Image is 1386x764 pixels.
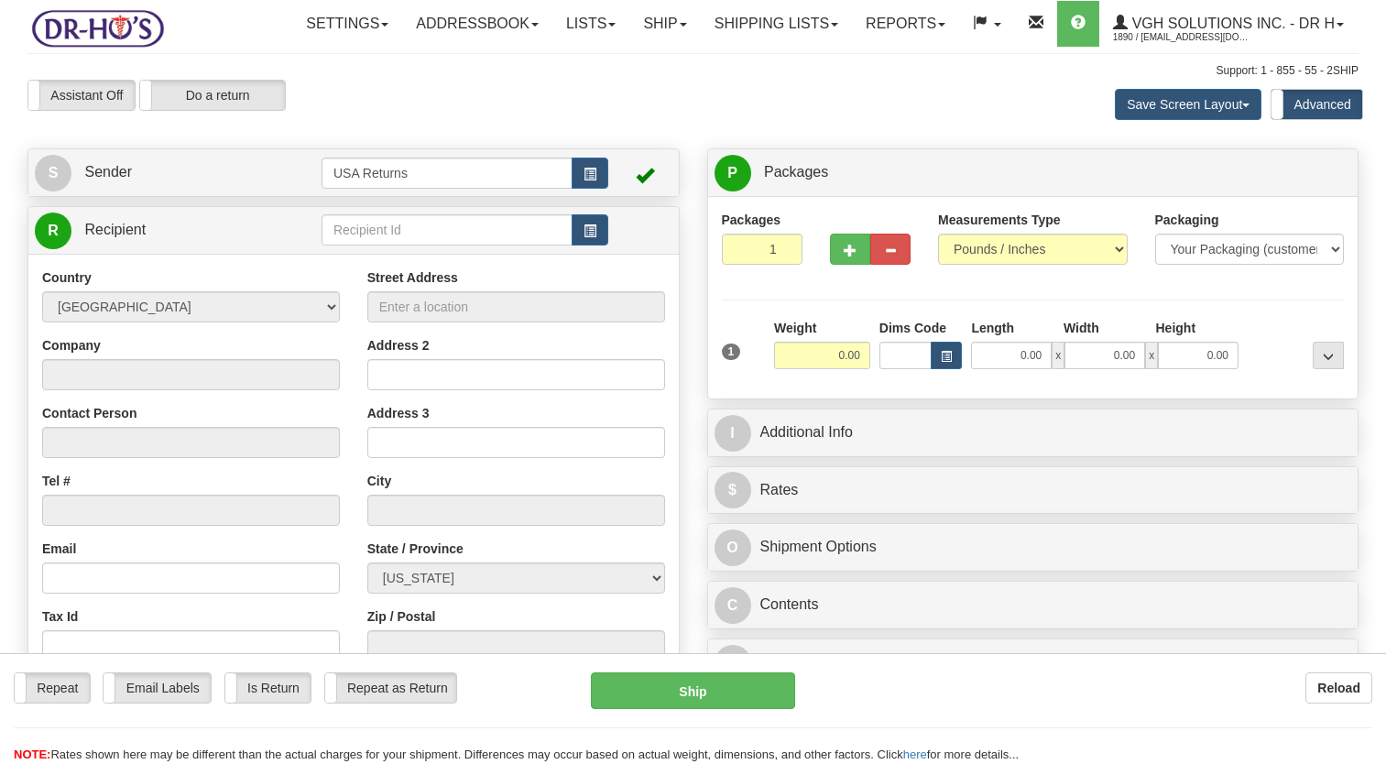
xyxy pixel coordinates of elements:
label: Address 2 [367,336,430,355]
label: Zip / Postal [367,607,436,626]
input: Enter a location [367,291,665,322]
label: Height [1156,319,1196,337]
a: $Rates [715,472,1352,509]
label: Email Labels [104,673,211,703]
label: Street Address [367,268,458,287]
a: Settings [292,1,402,47]
span: VGH Solutions Inc. - Dr H [1128,16,1335,31]
a: R Recipient [35,212,289,249]
span: R [35,213,71,249]
a: OShipment Options [715,529,1352,566]
label: Packages [722,211,781,229]
a: Lists [552,1,629,47]
label: Measurements Type [938,211,1061,229]
input: Recipient Id [322,214,573,246]
span: O [715,529,751,566]
label: Assistant Off [28,81,135,110]
span: 1 [722,344,741,360]
label: Advanced [1271,90,1362,119]
span: R [715,645,751,682]
label: Width [1064,319,1099,337]
label: Packaging [1155,211,1219,229]
span: NOTE: [14,748,50,761]
button: Reload [1305,672,1372,704]
span: Sender [84,164,132,180]
label: Tax Id [42,607,78,626]
label: Is Return [225,673,311,703]
span: I [715,415,751,452]
a: VGH Solutions Inc. - Dr H 1890 / [EMAIL_ADDRESS][DOMAIN_NAME] [1099,1,1358,47]
label: Contact Person [42,404,136,422]
label: Length [971,319,1014,337]
span: x [1052,342,1064,369]
iframe: chat widget [1344,289,1384,475]
div: Support: 1 - 855 - 55 - 2SHIP [27,63,1359,79]
label: Email [42,540,76,558]
button: Ship [591,672,794,709]
a: Ship [629,1,700,47]
span: $ [715,472,751,508]
label: Weight [774,319,816,337]
div: ... [1313,342,1344,369]
a: Addressbook [402,1,552,47]
span: Packages [764,164,828,180]
label: Repeat as Return [325,673,456,703]
input: Sender Id [322,158,573,189]
label: City [367,472,391,490]
label: Tel # [42,472,71,490]
a: CContents [715,586,1352,624]
span: 1890 / [EMAIL_ADDRESS][DOMAIN_NAME] [1113,28,1250,47]
a: P Packages [715,154,1352,191]
a: RReturn Shipment [715,644,1352,682]
span: Recipient [84,222,146,237]
a: S Sender [35,154,322,191]
label: Address 3 [367,404,430,422]
b: Reload [1317,681,1360,695]
a: IAdditional Info [715,414,1352,452]
a: here [903,748,927,761]
label: State / Province [367,540,464,558]
label: Dims Code [879,319,946,337]
span: P [715,155,751,191]
span: S [35,155,71,191]
span: x [1145,342,1158,369]
label: Country [42,268,92,287]
label: Company [42,336,101,355]
img: logo1890.jpg [27,5,168,51]
button: Save Screen Layout [1115,89,1261,120]
a: Reports [852,1,959,47]
label: Repeat [15,673,90,703]
span: C [715,587,751,624]
a: Shipping lists [701,1,852,47]
label: Do a return [140,81,285,110]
